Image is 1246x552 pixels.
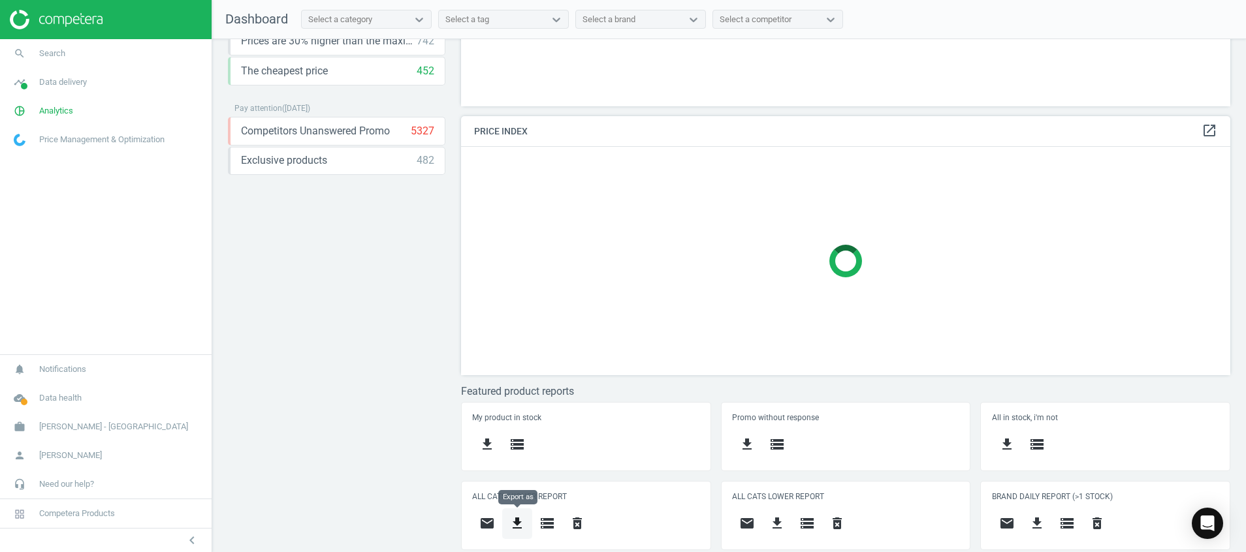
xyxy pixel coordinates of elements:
[39,363,86,375] span: Notifications
[7,386,32,410] i: cloud_done
[39,392,82,404] span: Data health
[184,532,200,548] i: chevron_left
[479,437,495,452] i: get_app
[999,437,1015,452] i: get_app
[7,41,32,66] i: search
[732,429,762,460] button: get_app
[39,421,188,433] span: [PERSON_NAME] - [GEOGRAPHIC_DATA]
[732,508,762,539] button: email
[792,508,822,539] button: storage
[7,99,32,123] i: pie_chart_outlined
[472,429,502,460] button: get_app
[562,508,592,539] button: delete_forever
[234,104,282,113] span: Pay attention
[732,413,959,422] h5: Promo without response
[241,64,328,78] span: The cheapest price
[822,508,852,539] button: delete_forever
[225,11,288,27] span: Dashboard
[308,14,372,25] div: Select a category
[502,429,532,460] button: storage
[39,478,94,490] span: Need our help?
[14,134,25,146] img: wGWNvw8QSZomAAAAABJRU5ErkJggg==
[498,490,537,504] div: Export as
[176,532,208,549] button: chevron_left
[7,357,32,382] i: notifications
[992,492,1219,501] h5: BRAND DAILY REPORT (>1 STOCK)
[411,124,434,138] div: 5327
[417,64,434,78] div: 452
[829,515,845,531] i: delete_forever
[10,10,103,29] img: ajHJNr6hYgQAAAAASUVORK5CYII=
[241,34,417,48] span: Prices are 30% higher than the maximal
[1059,515,1075,531] i: storage
[720,14,791,25] div: Select a competitor
[992,429,1022,460] button: get_app
[39,134,165,146] span: Price Management & Optimization
[1029,437,1045,452] i: storage
[1029,515,1045,531] i: get_app
[762,508,792,539] button: get_app
[1022,508,1052,539] button: get_app
[799,515,815,531] i: storage
[1022,429,1052,460] button: storage
[1202,123,1217,140] a: open_in_new
[539,515,555,531] i: storage
[241,153,327,168] span: Exclusive products
[472,508,502,539] button: email
[241,124,390,138] span: Competitors Unanswered Promo
[7,414,32,439] i: work
[39,76,87,88] span: Data delivery
[992,413,1219,422] h5: All in stock, i'm not
[7,70,32,95] i: timeline
[1052,508,1082,539] button: storage
[282,104,310,113] span: ( [DATE] )
[417,34,434,48] div: 742
[1089,515,1105,531] i: delete_forever
[769,437,785,452] i: storage
[1082,508,1112,539] button: delete_forever
[992,508,1022,539] button: email
[445,14,489,25] div: Select a tag
[1192,508,1223,539] div: Open Intercom Messenger
[739,515,755,531] i: email
[732,492,959,501] h5: ALL CATS LOWER REPORT
[762,429,792,460] button: storage
[39,105,73,117] span: Analytics
[532,508,562,539] button: storage
[461,116,1230,147] h4: Price Index
[583,14,635,25] div: Select a brand
[7,472,32,497] i: headset_mic
[461,385,1230,397] h3: Featured product reports
[502,508,532,539] button: get_app
[472,492,699,501] h5: ALL CATS HIGHER REPORT
[39,508,115,519] span: Competera Products
[39,48,65,59] span: Search
[417,153,434,168] div: 482
[509,515,525,531] i: get_app
[39,450,102,461] span: [PERSON_NAME]
[999,515,1015,531] i: email
[472,413,699,422] h5: My product in stock
[1202,123,1217,138] i: open_in_new
[509,437,525,452] i: storage
[739,437,755,452] i: get_app
[479,515,495,531] i: email
[7,443,32,468] i: person
[769,515,785,531] i: get_app
[569,515,585,531] i: delete_forever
